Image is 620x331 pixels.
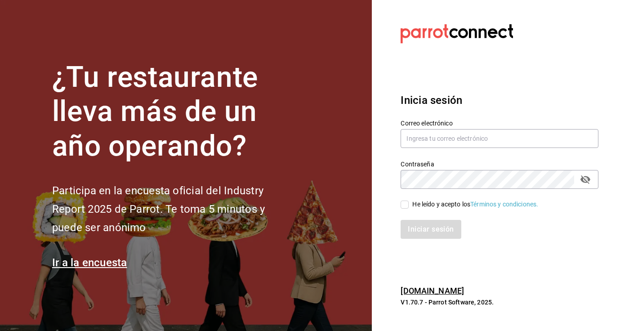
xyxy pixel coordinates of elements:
[401,92,598,108] h3: Inicia sesión
[401,161,598,167] label: Contraseña
[401,298,598,307] p: V1.70.7 - Parrot Software, 2025.
[401,286,464,295] a: [DOMAIN_NAME]
[412,200,538,209] div: He leído y acepto los
[52,182,295,237] h2: Participa en la encuesta oficial del Industry Report 2025 de Parrot. Te toma 5 minutos y puede se...
[578,172,593,187] button: passwordField
[52,256,127,269] a: Ir a la encuesta
[401,129,598,148] input: Ingresa tu correo electrónico
[52,60,295,164] h1: ¿Tu restaurante lleva más de un año operando?
[401,120,598,126] label: Correo electrónico
[470,201,538,208] a: Términos y condiciones.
